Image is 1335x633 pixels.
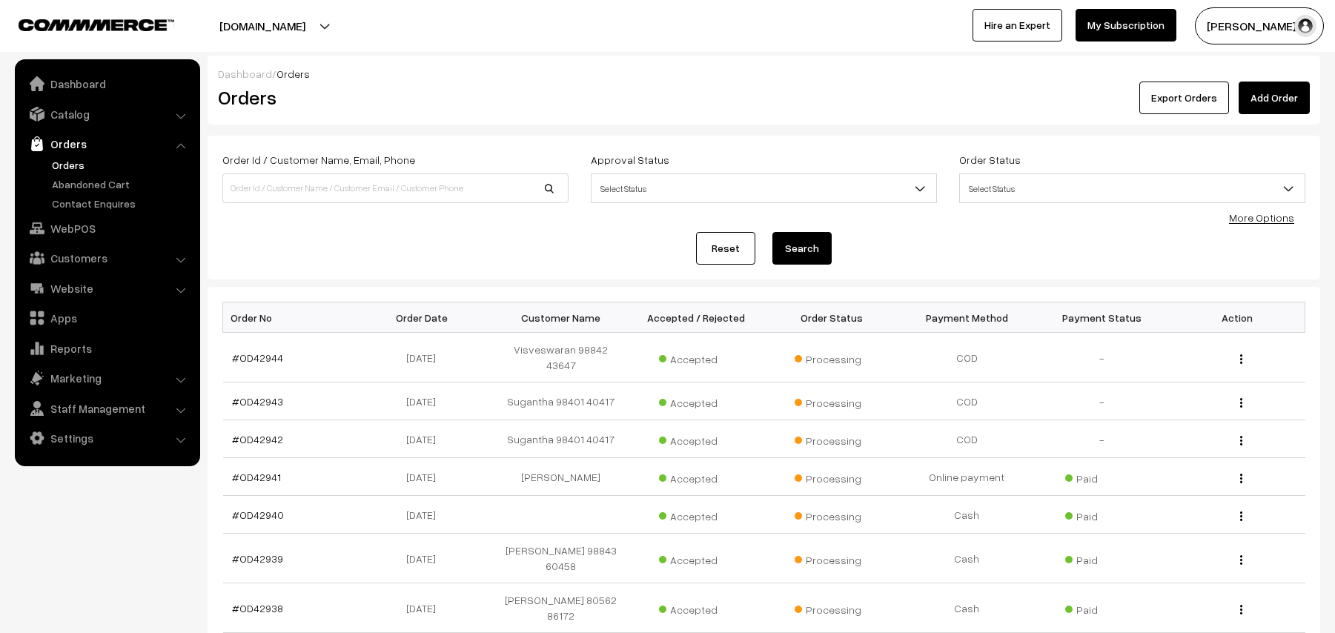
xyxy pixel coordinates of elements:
[19,101,195,127] a: Catalog
[696,232,755,265] a: Reset
[1229,211,1294,224] a: More Options
[659,549,733,568] span: Accepted
[795,549,869,568] span: Processing
[232,351,283,364] a: #OD42944
[899,458,1035,496] td: Online payment
[232,602,283,614] a: #OD42938
[48,176,195,192] a: Abandoned Cart
[19,15,148,33] a: COMMMERCE
[19,245,195,271] a: Customers
[772,232,832,265] button: Search
[1240,398,1242,408] img: Menu
[1035,333,1170,382] td: -
[218,66,1310,82] div: /
[358,382,494,420] td: [DATE]
[1065,598,1139,617] span: Paid
[168,7,357,44] button: [DOMAIN_NAME]
[19,395,195,422] a: Staff Management
[795,505,869,524] span: Processing
[19,305,195,331] a: Apps
[494,333,629,382] td: Visveswaran 98842 43647
[899,420,1035,458] td: COD
[218,86,567,109] h2: Orders
[659,348,733,367] span: Accepted
[358,302,494,333] th: Order Date
[959,152,1021,168] label: Order Status
[48,157,195,173] a: Orders
[795,467,869,486] span: Processing
[223,302,359,333] th: Order No
[1065,467,1139,486] span: Paid
[358,534,494,583] td: [DATE]
[795,391,869,411] span: Processing
[659,467,733,486] span: Accepted
[358,458,494,496] td: [DATE]
[591,152,669,168] label: Approval Status
[1240,511,1242,521] img: Menu
[19,215,195,242] a: WebPOS
[1076,9,1176,42] a: My Subscription
[232,395,283,408] a: #OD42943
[1240,474,1242,483] img: Menu
[1294,15,1316,37] img: user
[899,333,1035,382] td: COD
[222,173,569,203] input: Order Id / Customer Name / Customer Email / Customer Phone
[1195,7,1324,44] button: [PERSON_NAME] s…
[494,420,629,458] td: Sugantha 98401 40417
[494,534,629,583] td: [PERSON_NAME] 98843 60458
[629,302,764,333] th: Accepted / Rejected
[1035,382,1170,420] td: -
[973,9,1062,42] a: Hire an Expert
[1170,302,1305,333] th: Action
[232,552,283,565] a: #OD42939
[1239,82,1310,114] a: Add Order
[358,583,494,633] td: [DATE]
[1065,505,1139,524] span: Paid
[19,335,195,362] a: Reports
[1240,555,1242,565] img: Menu
[795,429,869,448] span: Processing
[494,302,629,333] th: Customer Name
[358,333,494,382] td: [DATE]
[899,583,1035,633] td: Cash
[494,382,629,420] td: Sugantha 98401 40417
[232,508,284,521] a: #OD42940
[899,496,1035,534] td: Cash
[1065,549,1139,568] span: Paid
[1139,82,1229,114] button: Export Orders
[899,534,1035,583] td: Cash
[19,130,195,157] a: Orders
[19,425,195,451] a: Settings
[494,458,629,496] td: [PERSON_NAME]
[1240,605,1242,614] img: Menu
[592,176,936,202] span: Select Status
[48,196,195,211] a: Contact Enquires
[659,429,733,448] span: Accepted
[232,433,283,445] a: #OD42942
[764,302,900,333] th: Order Status
[222,152,415,168] label: Order Id / Customer Name, Email, Phone
[218,67,272,80] a: Dashboard
[19,365,195,391] a: Marketing
[899,382,1035,420] td: COD
[358,420,494,458] td: [DATE]
[494,583,629,633] td: [PERSON_NAME] 80562 86172
[19,70,195,97] a: Dashboard
[276,67,310,80] span: Orders
[795,348,869,367] span: Processing
[358,496,494,534] td: [DATE]
[795,598,869,617] span: Processing
[1035,420,1170,458] td: -
[1240,354,1242,364] img: Menu
[19,275,195,302] a: Website
[659,391,733,411] span: Accepted
[659,505,733,524] span: Accepted
[1035,302,1170,333] th: Payment Status
[899,302,1035,333] th: Payment Method
[960,176,1305,202] span: Select Status
[1240,436,1242,445] img: Menu
[659,598,733,617] span: Accepted
[232,471,281,483] a: #OD42941
[959,173,1305,203] span: Select Status
[591,173,937,203] span: Select Status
